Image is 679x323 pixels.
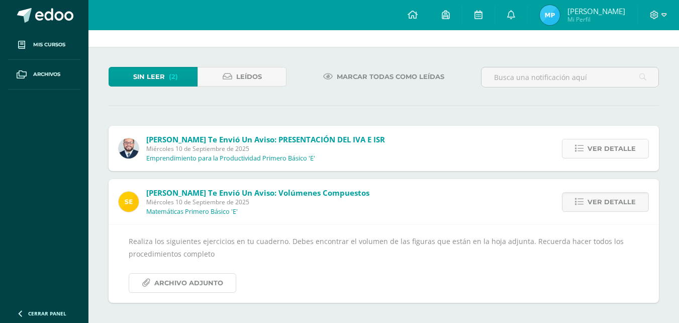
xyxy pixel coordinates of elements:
[109,67,198,87] a: Sin leer(2)
[146,134,385,144] span: [PERSON_NAME] te envió un aviso: PRESENTACIÓN DEL IVA E ISR
[588,139,636,158] span: Ver detalle
[567,6,625,16] span: [PERSON_NAME]
[146,154,315,163] p: Emprendimiento para la Productividad Primero Básico 'E'
[236,67,262,86] span: Leídos
[28,310,66,317] span: Cerrar panel
[337,67,444,86] span: Marcar todas como leídas
[146,144,385,153] span: Miércoles 10 de Septiembre de 2025
[33,70,60,78] span: Archivos
[133,67,165,86] span: Sin leer
[169,67,178,86] span: (2)
[129,273,236,293] a: Archivo Adjunto
[567,15,625,24] span: Mi Perfil
[8,60,80,90] a: Archivos
[540,5,560,25] img: 35e6efb911f176f797f0922b8e79af1c.png
[146,198,369,206] span: Miércoles 10 de Septiembre de 2025
[481,67,658,87] input: Busca una notificación aquí
[146,188,369,198] span: [PERSON_NAME] te envió un aviso: Volúmenes Compuestos
[8,30,80,60] a: Mis cursos
[33,41,65,49] span: Mis cursos
[198,67,286,87] a: Leídos
[588,193,636,211] span: Ver detalle
[154,274,223,292] span: Archivo Adjunto
[119,192,139,212] img: 03c2987289e60ca238394da5f82a525a.png
[146,208,238,216] p: Matemáticas Primero Básico 'E'
[129,235,639,293] div: Realiza los siguientes ejercicios en tu cuaderno. Debes encontrar el volumen de las figuras que e...
[311,67,457,87] a: Marcar todas como leídas
[119,138,139,158] img: eaa624bfc361f5d4e8a554d75d1a3cf6.png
